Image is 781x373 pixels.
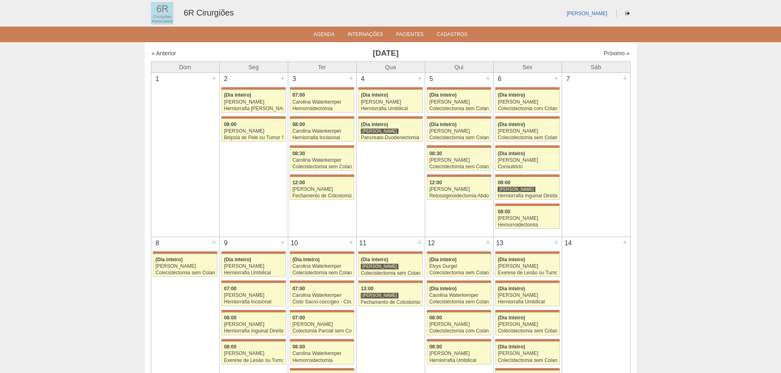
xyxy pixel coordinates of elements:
div: Pancreato-Duodenectomia com Linfadenectomia [361,135,420,140]
div: [PERSON_NAME] [224,99,283,105]
div: + [279,73,286,84]
div: Elvys Gurgel [429,264,489,269]
span: (Dia inteiro) [429,257,457,262]
div: [PERSON_NAME] [498,264,557,269]
div: Key: Maria Braido [495,251,559,254]
div: Key: Maria Braido [221,280,285,283]
a: (Dia inteiro) [PERSON_NAME] Herniorrafia Umbilical [221,254,285,277]
div: Key: Maria Braido [290,251,354,254]
span: (Dia inteiro) [224,257,251,262]
a: Pacientes [396,32,424,40]
span: 13:00 [361,286,373,292]
div: [PERSON_NAME] [361,99,420,105]
div: [PERSON_NAME] [429,129,489,134]
a: 12:00 [PERSON_NAME] Fechamento de Colostomia ou Enterostomia [290,177,354,200]
a: (Dia inteiro) [PERSON_NAME] Exerese de Lesão ou Tumor de Pele [495,254,559,277]
div: Carolina Waterkemper [429,293,489,298]
i: Sair [625,11,630,16]
div: Hemorroidectomia [498,222,557,228]
div: [PERSON_NAME] [498,322,557,327]
div: 9 [220,237,232,249]
div: Colecistectomia com Colangiografia VL [429,328,489,334]
div: Key: Maria Braido [495,368,559,371]
div: Key: Maria Braido [495,310,559,312]
div: Key: Maria Braido [290,116,354,119]
div: Herniorrafia [PERSON_NAME] [224,106,283,111]
div: + [553,73,560,84]
div: Key: Maria Braido [290,87,354,90]
div: Herniorrafia Umbilical [498,299,557,305]
div: Key: Maria Braido [495,174,559,177]
a: 08:00 [PERSON_NAME] Exerese de Lesão ou Tumor de Pele [221,341,285,364]
a: (Dia inteiro) [PERSON_NAME] Colecistectomia sem Colangiografia VL [427,90,491,113]
span: (Dia inteiro) [498,315,525,321]
span: 07:00 [292,286,305,292]
div: + [416,73,423,84]
a: 08:00 Carolina Waterkemper Herniorrafia Incisional [290,119,354,142]
div: Key: Maria Braido [358,280,422,283]
div: 2 [220,73,232,85]
a: 08:00 [PERSON_NAME] Herniorrafia Umbilical [427,341,491,364]
span: (Dia inteiro) [429,122,457,127]
a: 08:00 [PERSON_NAME] Herniorrafia Inguinal Direita [495,177,559,200]
a: (Dia inteiro) [PERSON_NAME] Colecistectomia sem Colangiografia [495,341,559,364]
span: 08:30 [429,151,442,156]
a: (Dia inteiro) [PERSON_NAME] Colecistectomia sem Colangiografia [427,119,491,142]
div: Key: Maria Braido [358,116,422,119]
span: 08:30 [292,151,305,156]
span: 12:00 [429,180,442,185]
div: Fechamento de Colostomia ou Enterostomia [292,193,352,199]
th: Qui [425,61,493,72]
a: 07:00 [PERSON_NAME] Colectomia Parcial sem Colostomia [290,312,354,335]
div: [PERSON_NAME] [224,129,283,134]
div: + [416,237,423,248]
a: (Dia inteiro) [PERSON_NAME] Consultório [495,148,559,171]
th: Qua [356,61,425,72]
a: 6R Cirurgiões [184,8,234,17]
div: Hemorroidectomia [292,358,352,363]
div: Colectomia Parcial sem Colostomia [292,328,352,334]
div: Key: Maria Braido [495,280,559,283]
div: [PERSON_NAME] [361,263,398,269]
a: 08:00 [PERSON_NAME] Hemorroidectomia [495,206,559,229]
a: Próximo » [603,50,629,57]
a: 07:00 [PERSON_NAME] Herniorrafia Incisional [221,283,285,306]
div: Colecistectomia sem Colangiografia VL [292,270,352,276]
div: Colecistectomia sem Colangiografia VL [292,164,352,170]
div: [PERSON_NAME] [224,322,283,327]
div: 10 [288,237,301,249]
div: Key: Maria Braido [290,174,354,177]
div: [PERSON_NAME] [224,293,283,298]
span: 07:00 [292,315,305,321]
div: Colecistectomia sem Colangiografia VL [498,328,557,334]
div: + [279,237,286,248]
th: Ter [288,61,356,72]
span: (Dia inteiro) [498,122,525,127]
div: [PERSON_NAME] [429,99,489,105]
div: [PERSON_NAME] [292,322,352,327]
a: Cadastros [437,32,467,40]
a: [PERSON_NAME] [567,11,607,16]
span: 07:00 [292,92,305,98]
div: Exerese de Lesão ou Tumor de Pele [498,270,557,276]
a: (Dia inteiro) [PERSON_NAME] Colecistectomia sem Colangiografia VL [495,312,559,335]
span: 08:00 [429,315,442,321]
div: 14 [562,237,575,249]
div: 6 [494,73,506,85]
div: Key: Maria Braido [221,116,285,119]
div: + [622,237,628,248]
span: 08:00 [224,344,237,350]
div: Hemorroidectomia [292,106,352,111]
span: (Dia inteiro) [498,257,525,262]
div: Key: Maria Braido [221,251,285,254]
div: [PERSON_NAME] [498,158,557,163]
span: 09:00 [224,122,237,127]
a: 12:00 [PERSON_NAME] Retossigmoidectomia Abdominal [427,177,491,200]
div: [PERSON_NAME] [498,99,557,105]
a: 13:00 [PERSON_NAME] Fechamento de Colostomia ou Enterostomia [358,283,422,306]
div: Key: Maria Braido [495,116,559,119]
div: + [553,237,560,248]
h3: [DATE] [266,47,505,59]
div: + [348,73,355,84]
div: Herniorrafia Umbilical [429,358,489,363]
